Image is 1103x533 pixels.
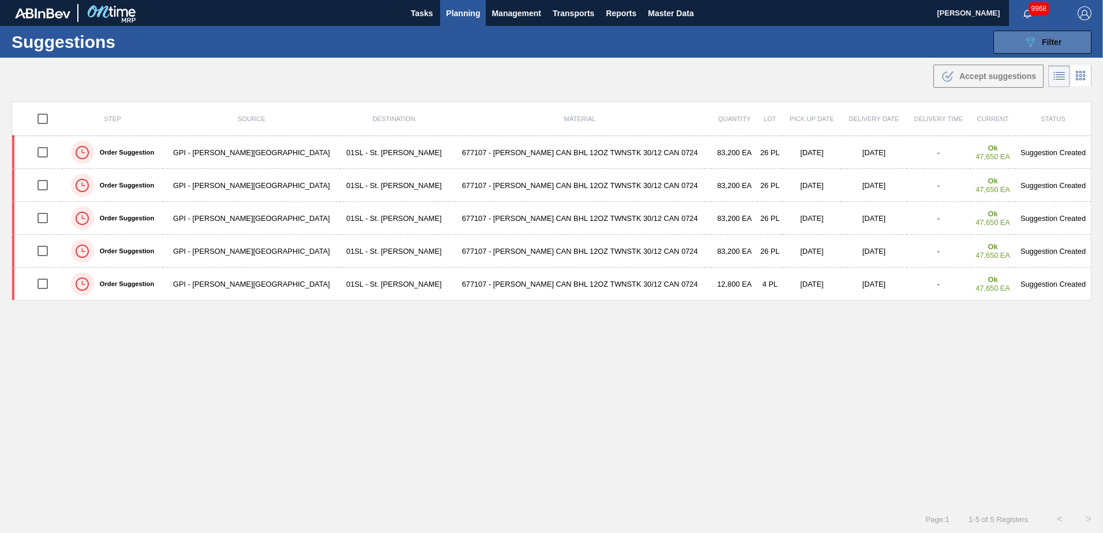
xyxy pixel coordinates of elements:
[757,235,782,268] td: 26 PL
[907,136,971,169] td: -
[1029,2,1049,15] span: 9968
[967,515,1028,524] span: 1 - 5 of 5 Registers
[492,6,541,20] span: Management
[1042,37,1061,47] span: Filter
[711,268,757,301] td: 12,800 EA
[933,65,1044,88] button: Accept suggestions
[711,169,757,202] td: 83,200 EA
[409,6,434,20] span: Tasks
[849,115,899,122] span: Delivery Date
[448,268,711,301] td: 677107 - [PERSON_NAME] CAN BHL 12OZ TWNSTK 30/12 CAN 0724
[764,115,776,122] span: Lot
[757,202,782,235] td: 26 PL
[15,8,70,18] img: TNhmsLtSVTkK8tSr43FrP2fwEKptu5GPRR3wAAAABJRU5ErkJggg==
[1015,202,1091,235] td: Suggestion Created
[12,136,1091,169] a: Order SuggestionGPI - [PERSON_NAME][GEOGRAPHIC_DATA]01SL - St. [PERSON_NAME]677107 - [PERSON_NAME...
[993,31,1091,54] button: Filter
[94,149,154,156] label: Order Suggestion
[163,268,340,301] td: GPI - [PERSON_NAME][GEOGRAPHIC_DATA]
[12,169,1091,202] a: Order SuggestionGPI - [PERSON_NAME][GEOGRAPHIC_DATA]01SL - St. [PERSON_NAME]677107 - [PERSON_NAME...
[94,280,154,287] label: Order Suggestion
[841,235,906,268] td: [DATE]
[782,202,841,235] td: [DATE]
[1048,65,1070,87] div: List Vision
[914,115,963,122] span: Delivery Time
[988,177,998,185] strong: Ok
[12,235,1091,268] a: Order SuggestionGPI - [PERSON_NAME][GEOGRAPHIC_DATA]01SL - St. [PERSON_NAME]677107 - [PERSON_NAME...
[448,169,711,202] td: 677107 - [PERSON_NAME] CAN BHL 12OZ TWNSTK 30/12 CAN 0724
[1015,268,1091,301] td: Suggestion Created
[1015,235,1091,268] td: Suggestion Created
[340,268,448,301] td: 01SL - St. [PERSON_NAME]
[976,152,1010,161] span: 47,650 EA
[340,136,448,169] td: 01SL - St. [PERSON_NAME]
[988,209,998,218] strong: Ok
[718,115,751,122] span: Quantity
[163,202,340,235] td: GPI - [PERSON_NAME][GEOGRAPHIC_DATA]
[94,247,154,254] label: Order Suggestion
[841,169,906,202] td: [DATE]
[841,202,906,235] td: [DATE]
[976,185,1010,194] span: 47,650 EA
[163,136,340,169] td: GPI - [PERSON_NAME][GEOGRAPHIC_DATA]
[782,136,841,169] td: [DATE]
[841,268,906,301] td: [DATE]
[782,169,841,202] td: [DATE]
[448,235,711,268] td: 677107 - [PERSON_NAME] CAN BHL 12OZ TWNSTK 30/12 CAN 0724
[907,169,971,202] td: -
[12,35,216,48] h1: Suggestions
[238,115,265,122] span: Source
[553,6,594,20] span: Transports
[977,115,1009,122] span: Current
[1070,65,1091,87] div: Card Vision
[711,136,757,169] td: 83,200 EA
[1078,6,1091,20] img: Logout
[757,169,782,202] td: 26 PL
[12,202,1091,235] a: Order SuggestionGPI - [PERSON_NAME][GEOGRAPHIC_DATA]01SL - St. [PERSON_NAME]677107 - [PERSON_NAME...
[564,115,596,122] span: Material
[648,6,693,20] span: Master Data
[1009,5,1046,21] button: Notifications
[782,235,841,268] td: [DATE]
[94,215,154,222] label: Order Suggestion
[373,115,415,122] span: Destination
[1015,136,1091,169] td: Suggestion Created
[959,72,1036,81] span: Accept suggestions
[841,136,906,169] td: [DATE]
[340,202,448,235] td: 01SL - St. [PERSON_NAME]
[446,6,480,20] span: Planning
[757,268,782,301] td: 4 PL
[448,202,711,235] td: 677107 - [PERSON_NAME] CAN BHL 12OZ TWNSTK 30/12 CAN 0724
[976,251,1010,260] span: 47,650 EA
[104,115,121,122] span: Step
[163,169,340,202] td: GPI - [PERSON_NAME][GEOGRAPHIC_DATA]
[606,6,636,20] span: Reports
[711,202,757,235] td: 83,200 EA
[790,115,834,122] span: Pick up Date
[448,136,711,169] td: 677107 - [PERSON_NAME] CAN BHL 12OZ TWNSTK 30/12 CAN 0724
[907,235,971,268] td: -
[988,144,998,152] strong: Ok
[711,235,757,268] td: 83,200 EA
[1015,169,1091,202] td: Suggestion Created
[12,268,1091,301] a: Order SuggestionGPI - [PERSON_NAME][GEOGRAPHIC_DATA]01SL - St. [PERSON_NAME]677107 - [PERSON_NAME...
[757,136,782,169] td: 26 PL
[976,218,1010,227] span: 47,650 EA
[988,275,998,284] strong: Ok
[976,284,1010,292] span: 47,650 EA
[925,515,949,524] span: Page : 1
[340,169,448,202] td: 01SL - St. [PERSON_NAME]
[94,182,154,189] label: Order Suggestion
[782,268,841,301] td: [DATE]
[340,235,448,268] td: 01SL - St. [PERSON_NAME]
[163,235,340,268] td: GPI - [PERSON_NAME][GEOGRAPHIC_DATA]
[907,268,971,301] td: -
[988,242,998,251] strong: Ok
[907,202,971,235] td: -
[1041,115,1065,122] span: Status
